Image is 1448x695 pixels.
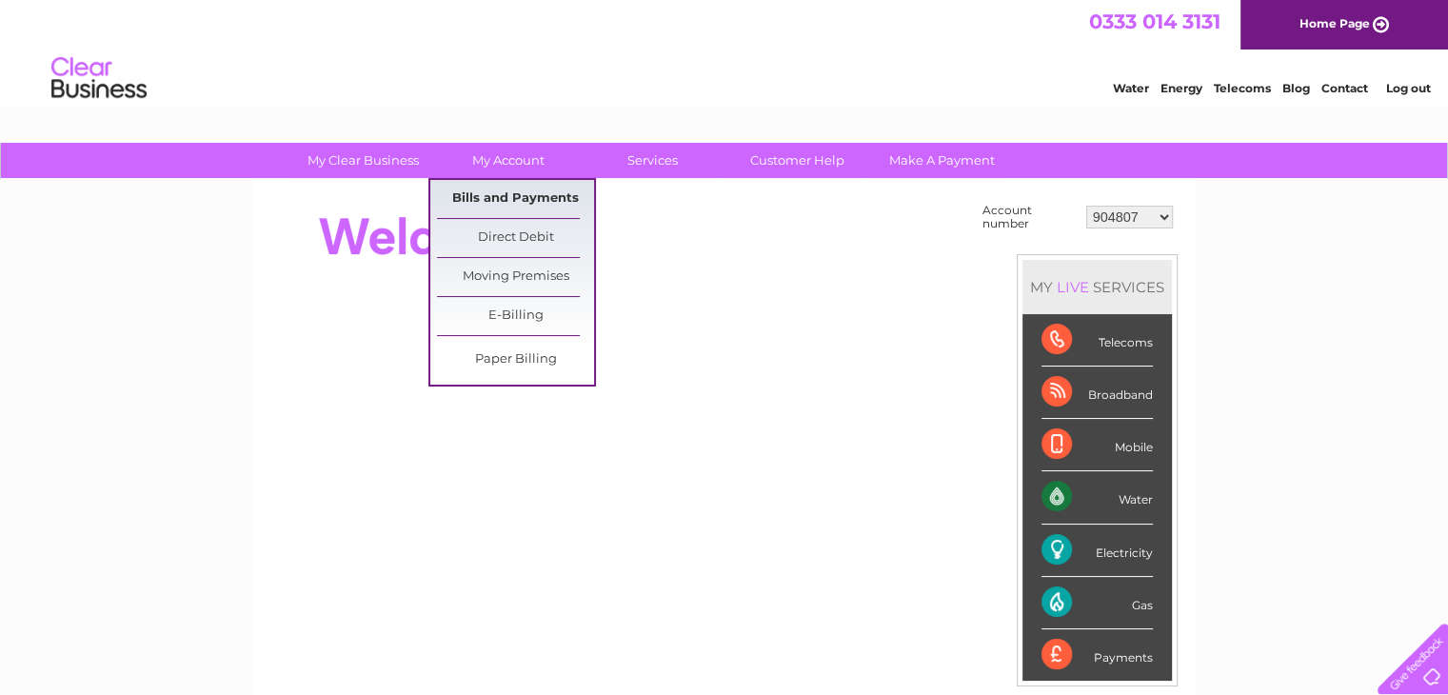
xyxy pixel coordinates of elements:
img: logo.png [50,50,148,108]
a: Telecoms [1214,81,1271,95]
a: Blog [1282,81,1310,95]
a: Paper Billing [437,341,594,379]
a: Make A Payment [863,143,1021,178]
div: Clear Business is a trading name of Verastar Limited (registered in [GEOGRAPHIC_DATA] No. 3667643... [275,10,1175,92]
a: Bills and Payments [437,180,594,218]
div: Electricity [1041,525,1153,577]
a: 0333 014 3131 [1089,10,1220,33]
a: Log out [1385,81,1430,95]
a: My Account [429,143,586,178]
a: Contact [1321,81,1368,95]
a: Moving Premises [437,258,594,296]
a: Direct Debit [437,219,594,257]
a: Energy [1160,81,1202,95]
div: Mobile [1041,419,1153,471]
a: My Clear Business [285,143,442,178]
div: MY SERVICES [1022,260,1172,314]
a: Services [574,143,731,178]
div: Broadband [1041,367,1153,419]
td: Account number [978,199,1081,235]
div: LIVE [1053,278,1093,296]
div: Water [1041,471,1153,524]
div: Gas [1041,577,1153,629]
a: E-Billing [437,297,594,335]
div: Payments [1041,629,1153,681]
div: Telecoms [1041,314,1153,367]
a: Water [1113,81,1149,95]
a: Customer Help [719,143,876,178]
